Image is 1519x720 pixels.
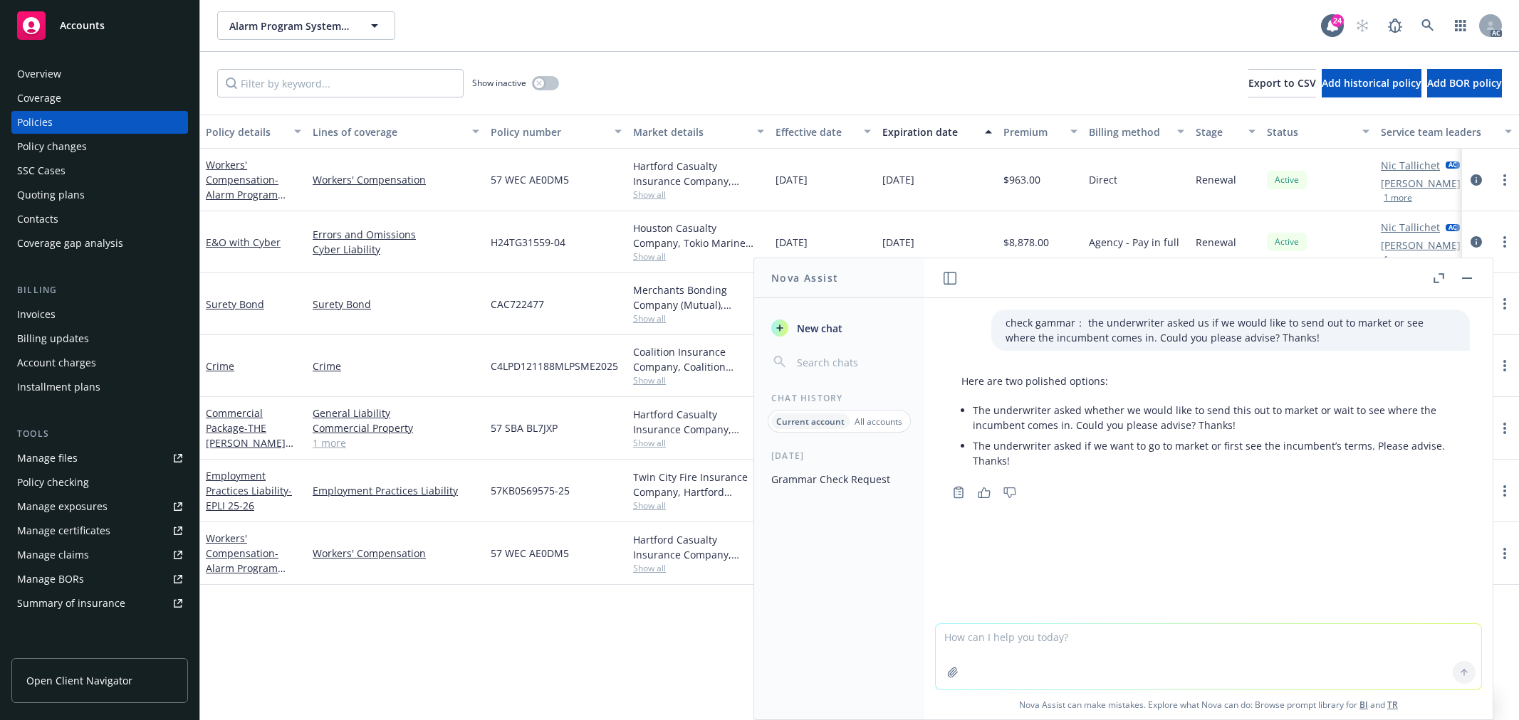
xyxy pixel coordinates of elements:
[17,232,123,255] div: Coverage gap analysis
[17,447,78,470] div: Manage files
[1089,125,1169,139] div: Billing method
[17,87,61,110] div: Coverage
[1331,14,1344,27] div: 24
[1387,699,1398,711] a: TR
[633,374,764,386] span: Show all
[491,359,618,374] span: C4LPD121188MLPSME2025
[766,467,913,491] button: Grammar Check Request
[491,125,606,139] div: Policy number
[206,235,281,249] a: E&O with Cyber
[11,327,188,350] a: Billing updates
[17,184,85,206] div: Quoting plans
[1381,125,1496,139] div: Service team leaders
[313,172,479,187] a: Workers' Compensation
[17,519,110,542] div: Manage certificates
[11,495,188,518] a: Manage exposures
[26,673,132,688] span: Open Client Navigator
[491,483,570,498] span: 57KB0569575-25
[1089,172,1117,187] span: Direct
[11,376,188,398] a: Installment plans
[11,208,188,231] a: Contacts
[491,297,544,312] span: CAC722477
[491,235,565,250] span: H24TG31559-04
[1003,125,1062,139] div: Premium
[11,447,188,470] a: Manage files
[11,592,188,615] a: Summary of insurance
[633,562,764,574] span: Show all
[1196,235,1236,250] span: Renewal
[200,115,307,149] button: Policy details
[754,392,924,404] div: Chat History
[206,546,293,590] span: - Alarm Program Systems LLC 25-26
[206,173,286,216] span: - Alarm Program Systems LLC
[17,351,96,374] div: Account charges
[1006,315,1456,345] p: check gammar： the underwriter asked us if we would like to send out to market or see where the in...
[17,495,108,518] div: Manage exposures
[1496,482,1513,499] a: more
[17,159,66,182] div: SSC Cases
[1261,115,1375,149] button: Status
[770,115,877,149] button: Effective date
[633,159,764,189] div: Hartford Casualty Insurance Company, Hartford Insurance Group
[206,531,293,590] a: Workers' Compensation
[998,115,1083,149] button: Premium
[229,18,353,33] span: Alarm Program Systems, LLC
[206,158,278,216] a: Workers' Compensation
[206,421,293,494] span: - THE [PERSON_NAME] GROUP LLC & ALARM PROGRAM SYSTEMS LLC
[1083,115,1190,149] button: Billing method
[17,208,58,231] div: Contacts
[882,235,914,250] span: [DATE]
[766,315,913,341] button: New chat
[952,486,965,499] svg: Copy to clipboard
[11,303,188,326] a: Invoices
[1427,69,1502,97] button: Add BOR policy
[1003,172,1040,187] span: $963.00
[313,125,464,139] div: Lines of coverage
[11,471,188,494] a: Policy checking
[1273,174,1301,186] span: Active
[17,568,84,591] div: Manage BORs
[11,427,188,441] div: Tools
[930,690,1487,719] span: Nova Assist can make mistakes. Explore what Nova can do: Browse prompt library for and
[877,115,998,149] button: Expiration date
[1381,176,1461,191] a: [PERSON_NAME]
[1322,76,1421,90] span: Add historical policy
[17,135,87,158] div: Policy changes
[1384,194,1412,202] button: 1 more
[1384,255,1412,264] button: 1 more
[1496,420,1513,437] a: more
[1267,125,1354,139] div: Status
[17,592,125,615] div: Summary of insurance
[11,184,188,206] a: Quoting plans
[11,111,188,134] a: Policies
[485,115,627,149] button: Policy number
[17,327,89,350] div: Billing updates
[11,519,188,542] a: Manage certificates
[1427,76,1502,90] span: Add BOR policy
[11,351,188,374] a: Account charges
[11,63,188,85] a: Overview
[1496,545,1513,562] a: more
[1196,172,1236,187] span: Renewal
[776,172,808,187] span: [DATE]
[17,111,53,134] div: Policies
[11,283,188,297] div: Billing
[633,437,764,449] span: Show all
[633,312,764,324] span: Show all
[1381,158,1440,173] a: Nic Tallichet
[491,420,558,435] span: 57 SBA BL7JXP
[1414,11,1442,40] a: Search
[313,483,479,498] a: Employment Practices Liability
[633,407,764,437] div: Hartford Casualty Insurance Company, Hartford Insurance Group
[1248,69,1316,97] button: Export to CSV
[206,469,292,512] a: Employment Practices Liability
[633,282,764,312] div: Merchants Bonding Company (Mutual), Merchants Bonding Company
[633,344,764,374] div: Coalition Insurance Company, Coalition Insurance Solutions (Carrier), CRC Group
[313,227,479,242] a: Errors and Omissions
[1381,238,1461,253] a: [PERSON_NAME]
[1496,357,1513,374] a: more
[998,482,1021,502] button: Thumbs down
[11,544,188,566] a: Manage claims
[313,420,479,435] a: Commercial Property
[313,546,479,561] a: Workers' Compensation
